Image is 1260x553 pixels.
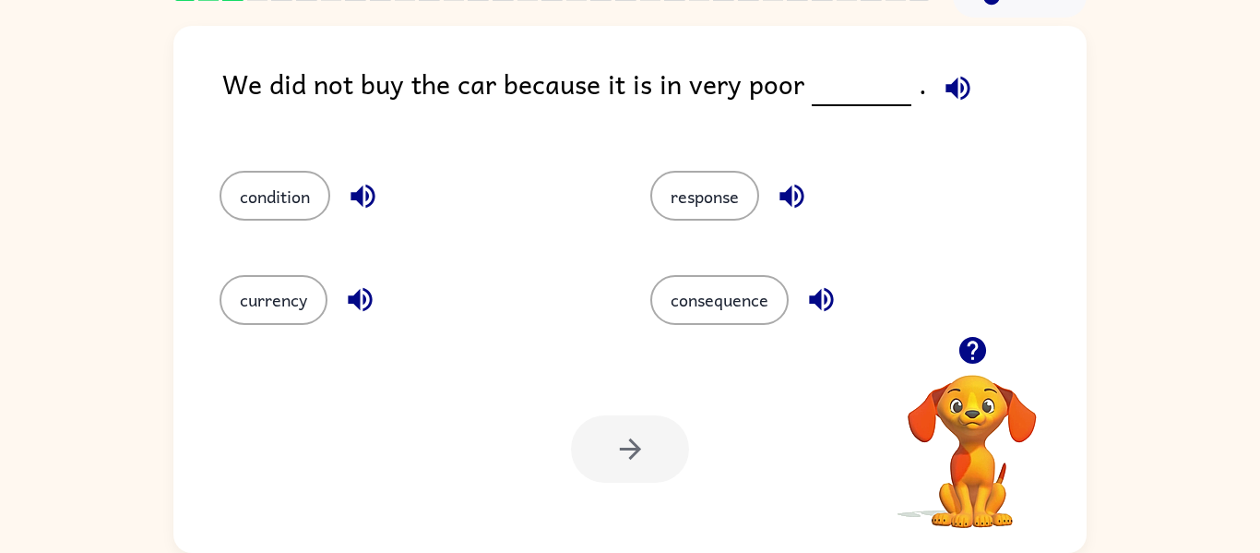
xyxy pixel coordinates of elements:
[220,171,330,221] button: condition
[220,275,327,325] button: currency
[880,346,1064,531] video: Your browser must support playing .mp4 files to use Literably. Please try using another browser.
[222,63,1087,134] div: We did not buy the car because it is in very poor .
[650,275,789,325] button: consequence
[650,171,759,221] button: response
